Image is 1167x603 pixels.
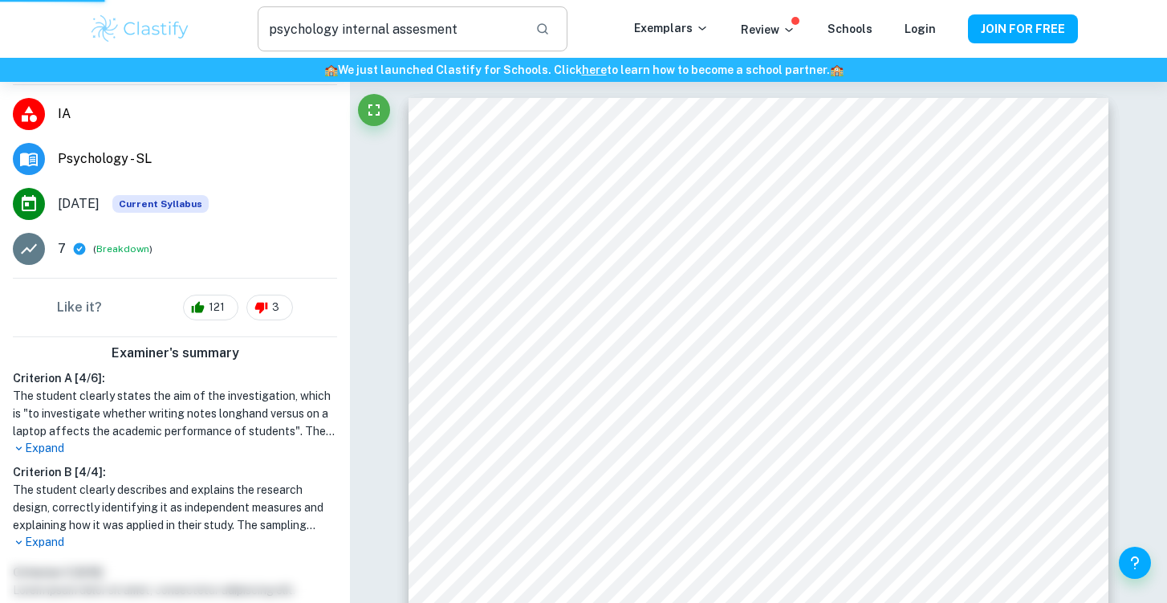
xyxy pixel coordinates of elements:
[13,481,337,534] h1: The student clearly describes and explains the research design, correctly identifying it as indep...
[13,369,337,387] h6: Criterion A [ 4 / 6 ]:
[112,195,209,213] span: Current Syllabus
[13,387,337,440] h1: The student clearly states the aim of the investigation, which is "to investigate whether writing...
[1119,547,1151,579] button: Help and Feedback
[358,94,390,126] button: Fullscreen
[263,299,288,316] span: 3
[968,14,1078,43] button: JOIN FOR FREE
[58,104,337,124] span: IA
[827,22,872,35] a: Schools
[246,295,293,320] div: 3
[582,63,607,76] a: here
[200,299,234,316] span: 121
[258,6,523,51] input: Search for any exemplars...
[89,13,191,45] img: Clastify logo
[634,19,709,37] p: Exemplars
[58,149,337,169] span: Psychology - SL
[13,534,337,551] p: Expand
[183,295,238,320] div: 121
[13,463,337,481] h6: Criterion B [ 4 / 4 ]:
[324,63,338,76] span: 🏫
[58,194,100,214] span: [DATE]
[93,242,152,257] span: ( )
[112,195,209,213] div: This exemplar is based on the current syllabus. Feel free to refer to it for inspiration/ideas wh...
[6,344,344,363] h6: Examiner's summary
[58,239,66,259] p: 7
[905,22,936,35] a: Login
[13,440,337,457] p: Expand
[96,242,149,256] button: Breakdown
[830,63,844,76] span: 🏫
[741,21,795,39] p: Review
[57,298,102,317] h6: Like it?
[3,61,1164,79] h6: We just launched Clastify for Schools. Click to learn how to become a school partner.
